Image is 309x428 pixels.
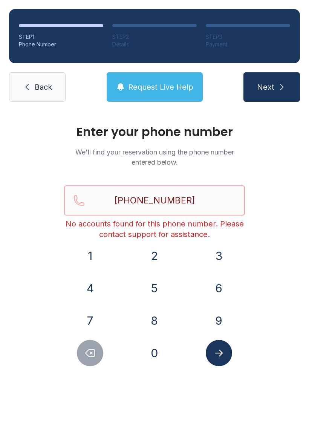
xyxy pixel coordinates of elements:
div: No accounts found for this phone number. Please contact support for assistance. [64,219,245,240]
div: STEP 1 [19,33,103,41]
button: 3 [206,243,232,269]
div: Payment [206,41,290,48]
button: 8 [141,307,168,334]
button: 0 [141,340,168,366]
div: STEP 3 [206,33,290,41]
div: Details [112,41,197,48]
div: STEP 2 [112,33,197,41]
button: Submit lookup form [206,340,232,366]
button: 9 [206,307,232,334]
h1: Enter your phone number [64,126,245,138]
button: Delete number [77,340,103,366]
span: Back [35,82,52,92]
button: 1 [77,243,103,269]
button: 2 [141,243,168,269]
button: 4 [77,275,103,301]
button: 5 [141,275,168,301]
div: Phone Number [19,41,103,48]
button: 7 [77,307,103,334]
input: Reservation phone number [64,185,245,216]
p: We'll find your reservation using the phone number entered below. [64,147,245,167]
span: Next [257,82,274,92]
span: Request Live Help [128,82,193,92]
button: 6 [206,275,232,301]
